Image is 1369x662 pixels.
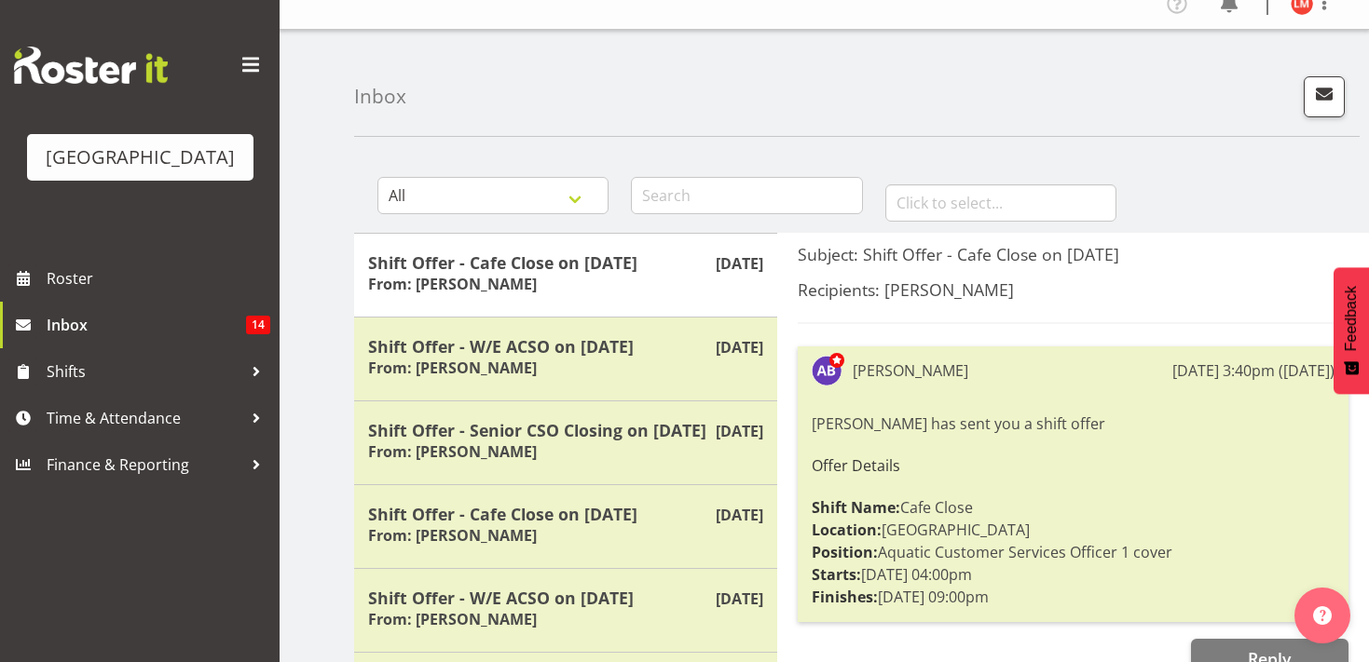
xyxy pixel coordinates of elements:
[354,86,406,107] h4: Inbox
[853,359,968,382] div: [PERSON_NAME]
[246,316,270,334] span: 14
[46,143,235,171] div: [GEOGRAPHIC_DATA]
[47,404,242,432] span: Time & Attendance
[885,184,1116,222] input: Click to select...
[368,526,537,545] h6: From: [PERSON_NAME]
[716,252,763,275] p: [DATE]
[368,420,763,440] h5: Shift Offer - Senior CSO Closing on [DATE]
[368,504,763,524] h5: Shift Offer - Cafe Close on [DATE]
[47,311,246,339] span: Inbox
[812,356,842,385] img: amber-jade-brass10310.jpg
[368,252,763,273] h5: Shift Offer - Cafe Close on [DATE]
[812,587,878,607] strong: Finishes:
[368,610,537,628] h6: From: [PERSON_NAME]
[716,504,763,526] p: [DATE]
[716,420,763,442] p: [DATE]
[368,442,537,461] h6: From: [PERSON_NAME]
[812,497,900,518] strong: Shift Name:
[812,542,878,562] strong: Position:
[1172,359,1335,382] div: [DATE] 3:40pm ([DATE])
[812,520,882,540] strong: Location:
[812,457,1335,474] h6: Offer Details
[812,564,861,585] strong: Starts:
[1334,267,1369,394] button: Feedback - Show survey
[631,177,862,214] input: Search
[1343,286,1360,351] span: Feedback
[14,47,168,84] img: Rosterit website logo
[1313,606,1332,625] img: help-xxl-2.png
[368,588,763,608] h5: Shift Offer - W/E ACSO on [DATE]
[368,358,537,377] h6: From: [PERSON_NAME]
[798,279,1348,300] h5: Recipients: [PERSON_NAME]
[47,264,270,292] span: Roster
[47,451,242,479] span: Finance & Reporting
[47,358,242,385] span: Shifts
[812,408,1335,613] div: [PERSON_NAME] has sent you a shift offer Cafe Close [GEOGRAPHIC_DATA] Aquatic Customer Services O...
[798,244,1348,264] h5: Subject: Shift Offer - Cafe Close on [DATE]
[368,275,537,293] h6: From: [PERSON_NAME]
[368,336,763,357] h5: Shift Offer - W/E ACSO on [DATE]
[716,588,763,610] p: [DATE]
[716,336,763,358] p: [DATE]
